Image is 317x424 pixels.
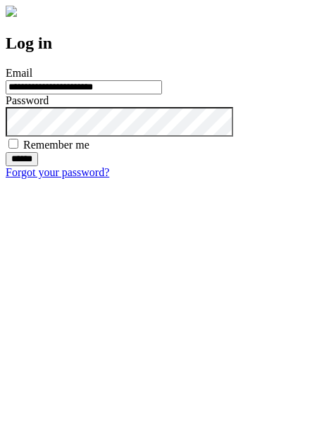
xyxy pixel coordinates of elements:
[6,67,32,79] label: Email
[23,139,89,151] label: Remember me
[6,34,311,53] h2: Log in
[6,94,49,106] label: Password
[6,6,17,17] img: logo-4e3dc11c47720685a147b03b5a06dd966a58ff35d612b21f08c02c0306f2b779.png
[6,166,109,178] a: Forgot your password?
